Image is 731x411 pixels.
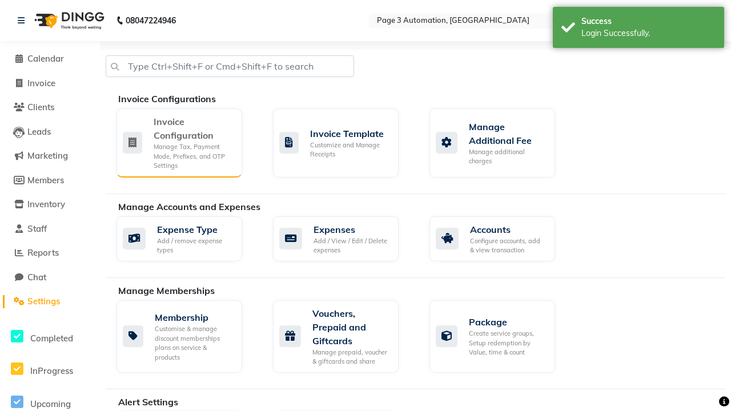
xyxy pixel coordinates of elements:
span: Completed [30,333,73,344]
div: Configure accounts, add & view transaction [470,236,546,255]
div: Success [581,15,716,27]
div: Invoice Configuration [154,115,233,142]
span: Settings [27,296,60,307]
span: Leads [27,126,51,137]
span: Invoice [27,78,55,88]
span: Staff [27,223,47,234]
div: Invoice Template [310,127,389,140]
a: Expense TypeAdd / remove expense types [117,216,256,261]
a: AccountsConfigure accounts, add & view transaction [429,216,569,261]
a: Invoice [3,77,97,90]
a: Reports [3,247,97,260]
div: Manage prepaid, voucher & giftcards and share [312,348,389,366]
a: Staff [3,223,97,236]
div: Customize and Manage Receipts [310,140,389,159]
a: Inventory [3,198,97,211]
span: InProgress [30,365,73,376]
span: Inventory [27,199,65,209]
div: Package [469,315,546,329]
input: Type Ctrl+Shift+F or Cmd+Shift+F to search [106,55,354,77]
div: Login Successfully. [581,27,716,39]
a: Invoice TemplateCustomize and Manage Receipts [273,108,412,178]
span: Upcoming [30,398,71,409]
a: Clients [3,101,97,114]
div: Expenses [314,223,389,236]
a: Manage Additional FeeManage additional charges [429,108,569,178]
div: Manage Additional Fee [469,120,546,147]
a: PackageCreate service groups, Setup redemption by Value, time & count [429,300,569,373]
div: Add / View / Edit / Delete expenses [314,236,389,255]
div: Manage additional charges [469,147,546,166]
a: Vouchers, Prepaid and GiftcardsManage prepaid, voucher & giftcards and share [273,300,412,373]
span: Clients [27,102,54,112]
div: Customise & manage discount memberships plans on service & products [155,324,233,362]
div: Vouchers, Prepaid and Giftcards [312,307,389,348]
div: Accounts [470,223,546,236]
span: Calendar [27,53,64,64]
a: Leads [3,126,97,139]
a: Settings [3,295,97,308]
span: Reports [27,247,59,258]
div: Add / remove expense types [157,236,233,255]
div: Membership [155,311,233,324]
a: MembershipCustomise & manage discount memberships plans on service & products [117,300,256,373]
span: Marketing [27,150,68,161]
div: Expense Type [157,223,233,236]
a: Calendar [3,53,97,66]
span: Members [27,175,64,186]
a: Invoice ConfigurationManage Tax, Payment Mode, Prefixes, and OTP Settings [117,108,256,178]
b: 08047224946 [126,5,176,37]
div: Create service groups, Setup redemption by Value, time & count [469,329,546,357]
span: Chat [27,272,46,283]
a: ExpensesAdd / View / Edit / Delete expenses [273,216,412,261]
a: Chat [3,271,97,284]
a: Members [3,174,97,187]
img: logo [29,5,107,37]
a: Marketing [3,150,97,163]
div: Manage Tax, Payment Mode, Prefixes, and OTP Settings [154,142,233,171]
